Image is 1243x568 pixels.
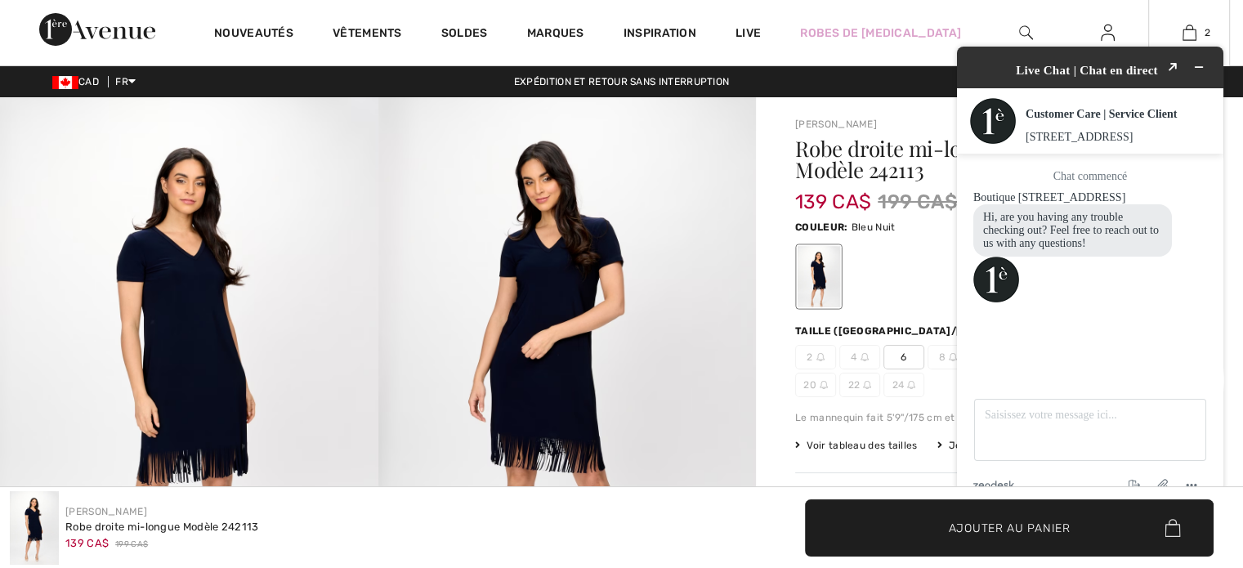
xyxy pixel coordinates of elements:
a: Se connecter [1101,25,1115,40]
div: Robe droite mi-longue Modèle 242113 [65,519,259,535]
a: Live [736,25,761,42]
span: 2 [795,345,836,369]
span: FR [115,76,136,87]
img: recherche [1019,23,1033,42]
span: 139 CA$ [795,174,871,213]
span: 4 [839,345,880,369]
span: Ajouter au panier [949,519,1071,536]
span: 20 [795,373,836,397]
img: Robe Droite Mi-Longue mod&egrave;le 242113 [10,491,59,565]
span: 6 [883,345,924,369]
a: Robes de [MEDICAL_DATA] [800,25,961,42]
div: Bleu Nuit [798,246,840,307]
a: Vêtements [333,26,402,43]
span: 24 [883,373,924,397]
iframe: Trouvez des informations supplémentaires ici [937,27,1243,494]
img: Mon panier [1183,23,1196,42]
span: Voir tableau des tailles [795,438,918,453]
button: Menu [241,449,267,468]
button: Ajouter au panier [805,499,1214,557]
img: Bag.svg [1165,519,1180,537]
img: ring-m.svg [820,381,828,389]
img: ring-m.svg [816,353,825,361]
button: Mettre fin au chat [184,449,210,468]
span: CAD [52,76,105,87]
a: Soldes [441,26,488,43]
span: 8 [928,345,968,369]
a: 2 [1149,23,1229,42]
button: Joindre un fichier [212,448,239,469]
img: ring-m.svg [861,353,869,361]
span: Bleu Nuit [852,221,896,233]
div: Le mannequin fait 5'9"/175 cm et porte une taille 6. [795,410,1204,425]
span: Couleur: [795,221,847,233]
span: Chat [36,11,69,26]
img: 1ère Avenue [39,13,155,46]
span: 22 [839,373,880,397]
span: 2 [1205,25,1210,40]
span: 199 CA$ [115,539,148,551]
div: Taille ([GEOGRAPHIC_DATA]/[GEOGRAPHIC_DATA]): [795,324,1080,338]
h1: Robe droite mi-longue Modèle 242113 [795,138,1136,181]
span: 199 CA$ [878,187,957,217]
img: ring-m.svg [863,381,871,389]
img: Canadian Dollar [52,76,78,89]
span: Inspiration [624,26,696,43]
a: [PERSON_NAME] [65,506,147,517]
a: [PERSON_NAME] [795,119,877,130]
a: Nouveautés [214,26,293,43]
img: Mes infos [1101,23,1115,42]
a: Marques [527,26,584,43]
span: 139 CA$ [65,537,109,549]
img: ring-m.svg [907,381,915,389]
